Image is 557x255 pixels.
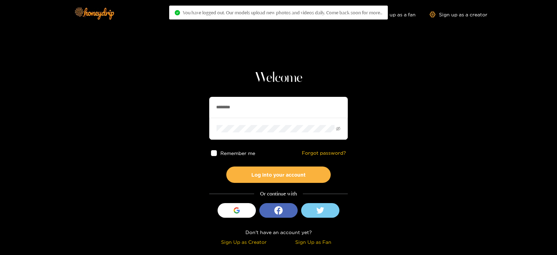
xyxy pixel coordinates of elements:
span: You have logged out. Our models upload new photos and videos daily. Come back soon for more.. [183,10,382,15]
h1: Welcome [209,70,348,86]
a: Forgot password? [302,150,346,156]
div: Sign Up as Fan [280,238,346,246]
span: Remember me [220,150,255,156]
a: Sign up as a fan [368,11,416,17]
button: Log into your account [226,167,331,183]
a: Sign up as a creator [430,11,487,17]
span: check-circle [175,10,180,15]
div: Sign Up as Creator [211,238,277,246]
div: Or continue with [209,190,348,198]
div: Don't have an account yet? [209,228,348,236]
span: eye-invisible [336,126,340,131]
